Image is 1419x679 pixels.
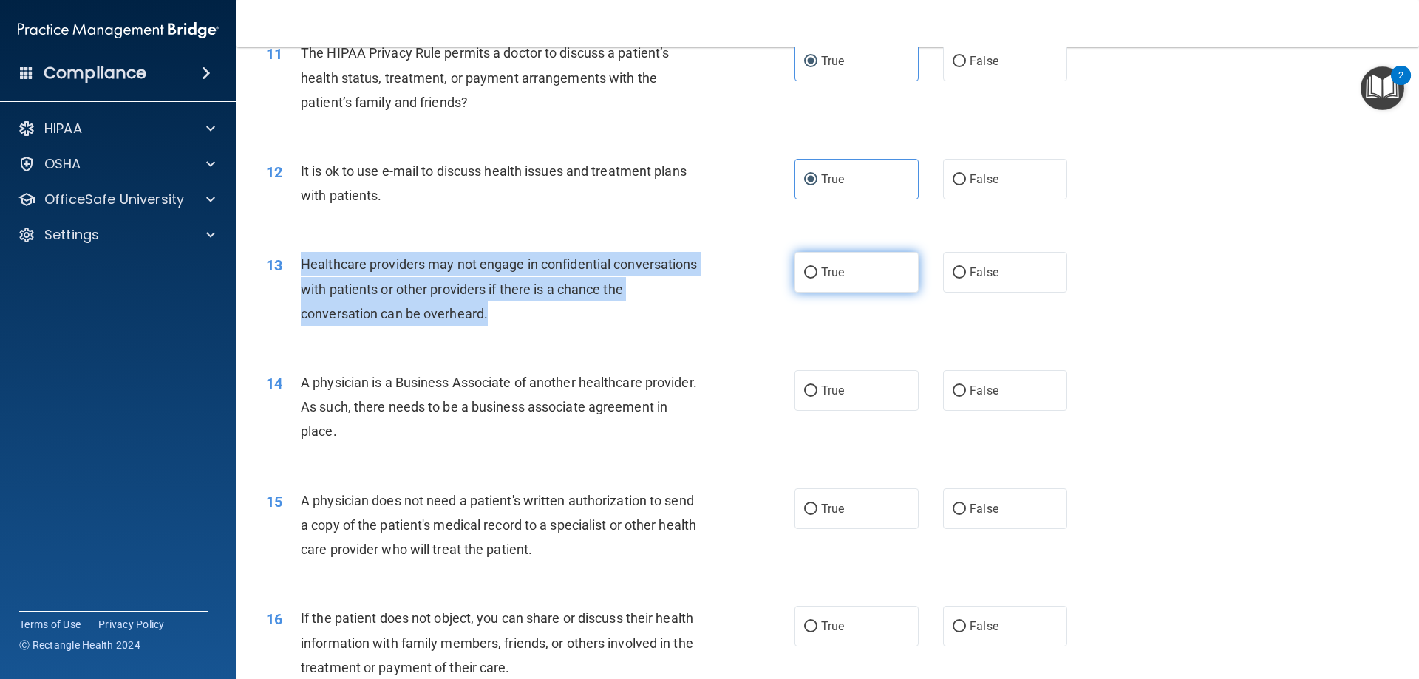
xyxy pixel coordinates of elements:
span: 15 [266,493,282,511]
p: OSHA [44,155,81,173]
a: OSHA [18,155,215,173]
span: A physician does not need a patient's written authorization to send a copy of the patient's medic... [301,493,696,557]
span: 12 [266,163,282,181]
img: PMB logo [18,16,219,45]
span: False [970,383,998,397]
span: 11 [266,45,282,63]
input: True [804,267,817,279]
p: HIPAA [44,120,82,137]
span: False [970,54,998,68]
input: False [953,504,966,515]
input: True [804,174,817,185]
span: It is ok to use e-mail to discuss health issues and treatment plans with patients. [301,163,687,203]
input: True [804,56,817,67]
input: False [953,56,966,67]
span: True [821,619,844,633]
input: False [953,174,966,185]
a: Privacy Policy [98,617,165,632]
span: False [970,172,998,186]
a: Settings [18,226,215,244]
span: Ⓒ Rectangle Health 2024 [19,638,140,652]
span: False [970,502,998,516]
span: If the patient does not object, you can share or discuss their health information with family mem... [301,610,693,675]
input: True [804,504,817,515]
span: 16 [266,610,282,628]
input: True [804,621,817,632]
span: 13 [266,256,282,274]
button: Open Resource Center, 2 new notifications [1361,66,1404,110]
input: False [953,386,966,397]
span: A physician is a Business Associate of another healthcare provider. As such, there needs to be a ... [301,375,697,439]
span: Healthcare providers may not engage in confidential conversations with patients or other provider... [301,256,698,321]
span: True [821,172,844,186]
span: True [821,502,844,516]
span: True [821,383,844,397]
a: OfficeSafe University [18,191,215,208]
span: The HIPAA Privacy Rule permits a doctor to discuss a patient’s health status, treatment, or payme... [301,45,669,109]
p: OfficeSafe University [44,191,184,208]
a: Terms of Use [19,617,81,632]
span: True [821,265,844,279]
input: False [953,621,966,632]
input: False [953,267,966,279]
p: Settings [44,226,99,244]
h4: Compliance [44,63,146,83]
a: HIPAA [18,120,215,137]
div: 2 [1398,75,1403,95]
span: True [821,54,844,68]
span: 14 [266,375,282,392]
span: False [970,619,998,633]
span: False [970,265,998,279]
input: True [804,386,817,397]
